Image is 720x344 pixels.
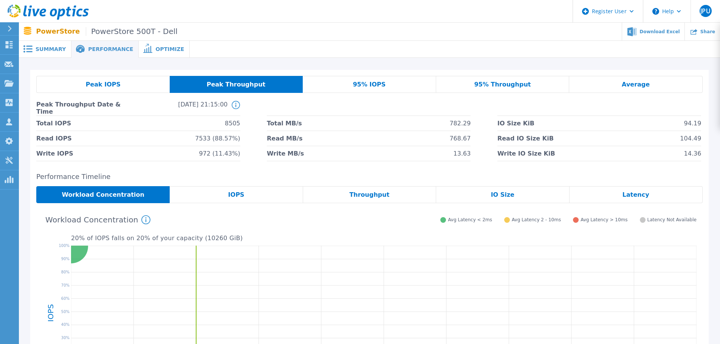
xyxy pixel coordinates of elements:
span: Latency Not Available [647,217,697,223]
span: Performance [88,46,133,52]
span: Write IO Size KiB [497,146,555,161]
span: Write IOPS [36,146,73,161]
span: Download Excel [639,29,680,34]
h2: Performance Timeline [36,173,703,181]
span: 782.29 [449,116,471,131]
span: 94.19 [684,116,701,131]
span: Workload Concentration [62,192,144,198]
span: Avg Latency < 2ms [448,217,492,223]
span: 104.49 [680,131,701,146]
h4: IOPS [47,284,54,341]
text: 100% [59,244,70,248]
span: [DATE] 21:15:00 [132,101,228,116]
text: 70% [61,283,70,287]
span: 7533 (88.57%) [195,131,240,146]
span: IOPS [228,192,245,198]
p: 20 % of IOPS falls on 20 % of your capacity ( 10260 GiB ) [71,235,697,242]
span: 768.67 [449,131,471,146]
h4: Workload Concentration [45,215,150,224]
span: Share [700,29,715,34]
span: JPU [700,8,710,14]
text: 90% [61,257,70,261]
span: 8505 [225,116,240,131]
span: 95% Throughput [474,82,531,88]
span: IO Size [491,192,514,198]
span: Write MB/s [267,146,304,161]
span: Read IOPS [36,131,72,146]
span: Total IOPS [36,116,71,131]
span: Optimize [155,46,184,52]
span: 972 (11.43%) [199,146,240,161]
span: Peak IOPS [86,82,121,88]
span: Read IO Size KiB [497,131,554,146]
p: PowerStore [36,27,178,36]
text: 80% [61,270,70,274]
text: 60% [61,296,70,300]
span: Summary [36,46,66,52]
span: 14.36 [684,146,701,161]
span: PowerStore 500T - Dell [86,27,178,36]
span: Throughput [349,192,389,198]
span: Avg Latency 2 - 10ms [512,217,561,223]
span: IO Size KiB [497,116,534,131]
span: Avg Latency > 10ms [581,217,627,223]
text: 40% [61,322,70,327]
span: Latency [622,192,649,198]
span: 13.63 [454,146,471,161]
text: 30% [61,336,70,340]
span: Peak Throughput [207,82,266,88]
text: 50% [61,309,70,313]
span: 95% IOPS [353,82,386,88]
span: Average [622,82,650,88]
span: Total MB/s [267,116,302,131]
span: Peak Throughput Date & Time [36,101,132,116]
span: Read MB/s [267,131,302,146]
